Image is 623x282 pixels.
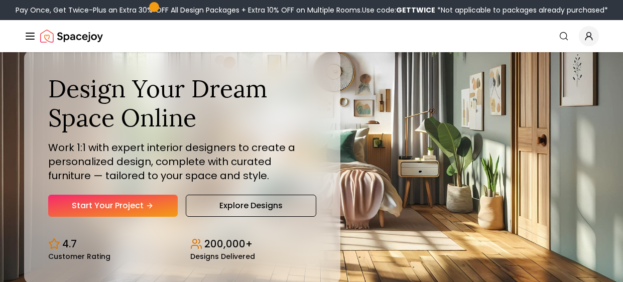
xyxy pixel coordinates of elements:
[24,20,599,52] nav: Global
[204,237,253,251] p: 200,000+
[396,5,435,15] b: GETTWICE
[362,5,435,15] span: Use code:
[48,253,110,260] small: Customer Rating
[190,253,255,260] small: Designs Delivered
[48,74,316,132] h1: Design Your Dream Space Online
[16,5,608,15] div: Pay Once, Get Twice-Plus an Extra 30% OFF All Design Packages + Extra 10% OFF on Multiple Rooms.
[40,26,103,46] a: Spacejoy
[40,26,103,46] img: Spacejoy Logo
[62,237,77,251] p: 4.7
[186,195,316,217] a: Explore Designs
[48,195,178,217] a: Start Your Project
[48,229,316,260] div: Design stats
[435,5,608,15] span: *Not applicable to packages already purchased*
[48,140,316,183] p: Work 1:1 with expert interior designers to create a personalized design, complete with curated fu...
